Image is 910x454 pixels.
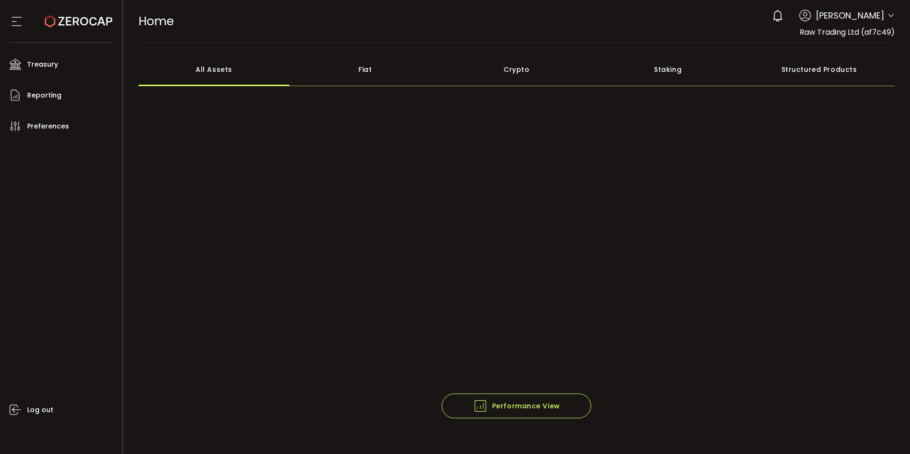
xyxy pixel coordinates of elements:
[816,9,884,22] span: [PERSON_NAME]
[800,27,895,38] span: Raw Trading Ltd (af7c49)
[289,53,441,86] div: Fiat
[743,53,895,86] div: Structured Products
[592,53,743,86] div: Staking
[27,89,61,102] span: Reporting
[473,399,560,413] span: Performance View
[27,403,53,417] span: Log out
[441,53,592,86] div: Crypto
[27,119,69,133] span: Preferences
[442,394,591,418] button: Performance View
[27,58,58,71] span: Treasury
[138,53,290,86] div: All Assets
[138,13,174,30] span: Home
